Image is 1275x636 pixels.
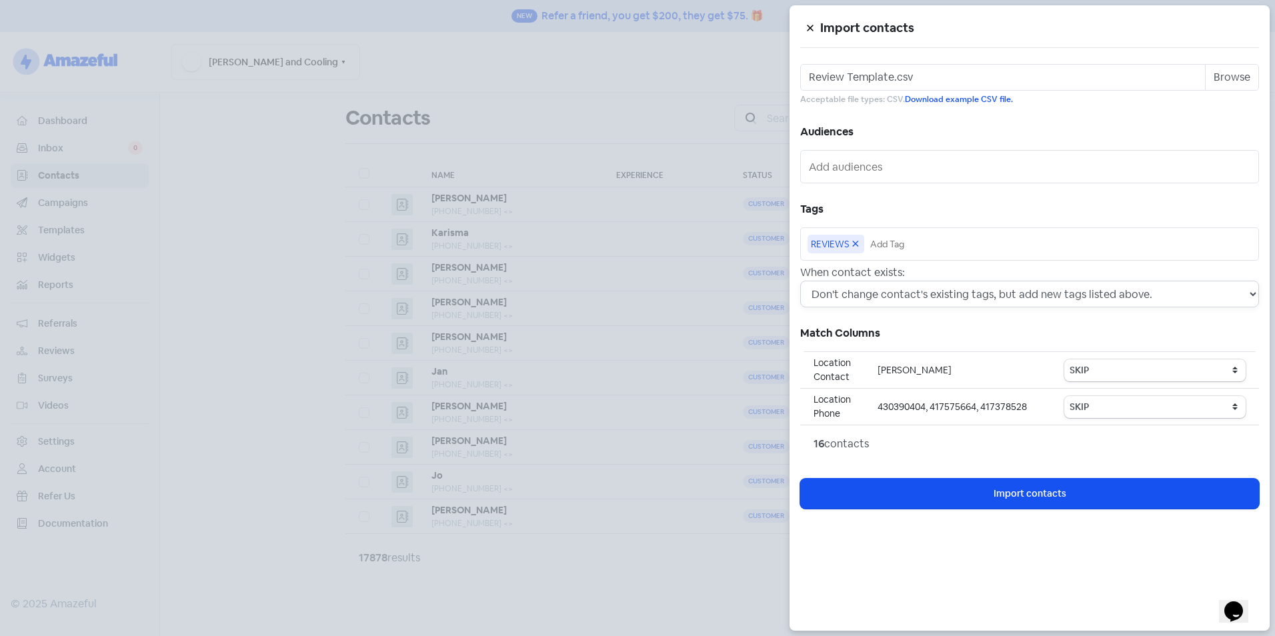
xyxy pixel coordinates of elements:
[814,436,1246,452] div: contacts
[864,352,1051,389] td: [PERSON_NAME]
[800,199,1259,219] h5: Tags
[820,18,1259,38] h5: Import contacts
[905,94,1013,105] a: Download example CSV file.
[870,237,1248,251] input: Add Tag
[800,352,864,389] td: Location Contact
[864,389,1051,425] td: 430390404, 417575664, 417378528
[814,437,824,451] strong: 16
[800,389,864,425] td: Location Phone
[811,238,849,250] span: REVIEWS
[1219,583,1262,623] iframe: chat widget
[800,479,1259,509] button: Import contacts
[994,487,1066,501] span: Import contacts
[809,156,1253,177] input: Add audiences
[800,323,1259,343] h5: Match Columns
[800,265,1259,281] div: When contact exists:
[800,93,1259,106] small: Acceptable file types: CSV.
[800,122,1259,142] h5: Audiences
